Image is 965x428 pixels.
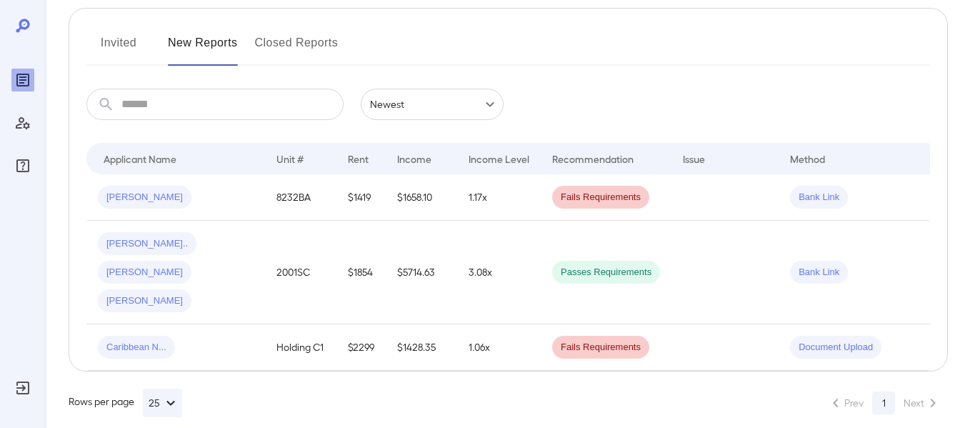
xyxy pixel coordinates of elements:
div: Income [397,150,431,167]
span: Fails Requirements [552,341,649,354]
td: 1.06x [457,324,541,371]
td: $1428.35 [386,324,457,371]
div: Log Out [11,377,34,399]
div: Income Level [469,150,529,167]
span: [PERSON_NAME] [98,294,191,308]
div: Method [790,150,825,167]
div: Newest [361,89,504,120]
button: New Reports [168,31,238,66]
span: [PERSON_NAME] [98,191,191,204]
button: Closed Reports [255,31,339,66]
td: 3.08x [457,221,541,324]
td: $5714.63 [386,221,457,324]
span: Bank Link [790,266,848,279]
button: Invited [86,31,151,66]
div: Issue [683,150,706,167]
nav: pagination navigation [821,392,948,414]
td: $1419 [336,174,386,221]
td: $2299 [336,324,386,371]
td: 2001SC [265,221,336,324]
td: 8232BA [265,174,336,221]
div: Manage Users [11,111,34,134]
div: Recommendation [552,150,634,167]
button: page 1 [872,392,895,414]
div: Rows per page [69,389,182,417]
td: 1.17x [457,174,541,221]
span: Caribbean N... [98,341,175,354]
span: Passes Requirements [552,266,660,279]
span: Document Upload [790,341,881,354]
span: Bank Link [790,191,848,204]
button: 25 [143,389,182,417]
span: [PERSON_NAME].. [98,237,196,251]
td: $1658.10 [386,174,457,221]
div: Unit # [276,150,304,167]
div: Rent [348,150,371,167]
td: Holding C1 [265,324,336,371]
div: Reports [11,69,34,91]
div: FAQ [11,154,34,177]
span: Fails Requirements [552,191,649,204]
td: $1854 [336,221,386,324]
span: [PERSON_NAME] [98,266,191,279]
div: Applicant Name [104,150,176,167]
